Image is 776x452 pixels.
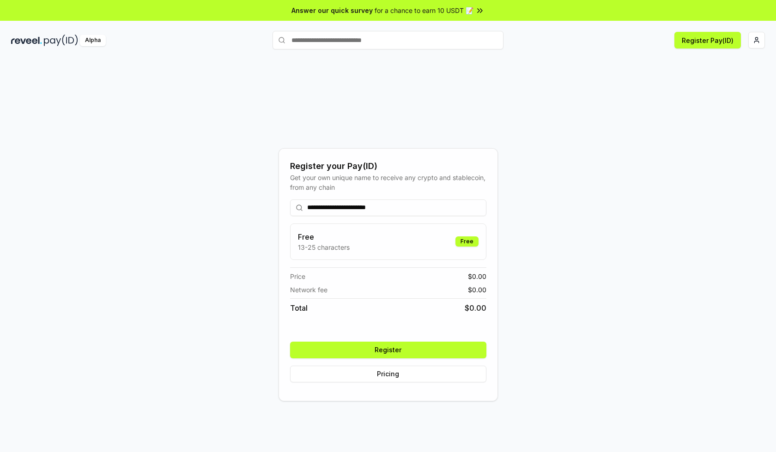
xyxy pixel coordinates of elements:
button: Register Pay(ID) [674,32,741,48]
span: for a chance to earn 10 USDT 📝 [375,6,473,15]
button: Register [290,342,486,358]
span: $ 0.00 [465,302,486,313]
div: Free [455,236,479,247]
div: Register your Pay(ID) [290,160,486,173]
span: Total [290,302,308,313]
button: Pricing [290,366,486,382]
span: Answer our quick survey [291,6,373,15]
img: pay_id [44,35,78,46]
span: $ 0.00 [468,285,486,295]
div: Get your own unique name to receive any crypto and stablecoin, from any chain [290,173,486,192]
h3: Free [298,231,350,242]
p: 13-25 characters [298,242,350,252]
span: $ 0.00 [468,271,486,281]
span: Network fee [290,285,327,295]
img: reveel_dark [11,35,42,46]
div: Alpha [80,35,106,46]
span: Price [290,271,305,281]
